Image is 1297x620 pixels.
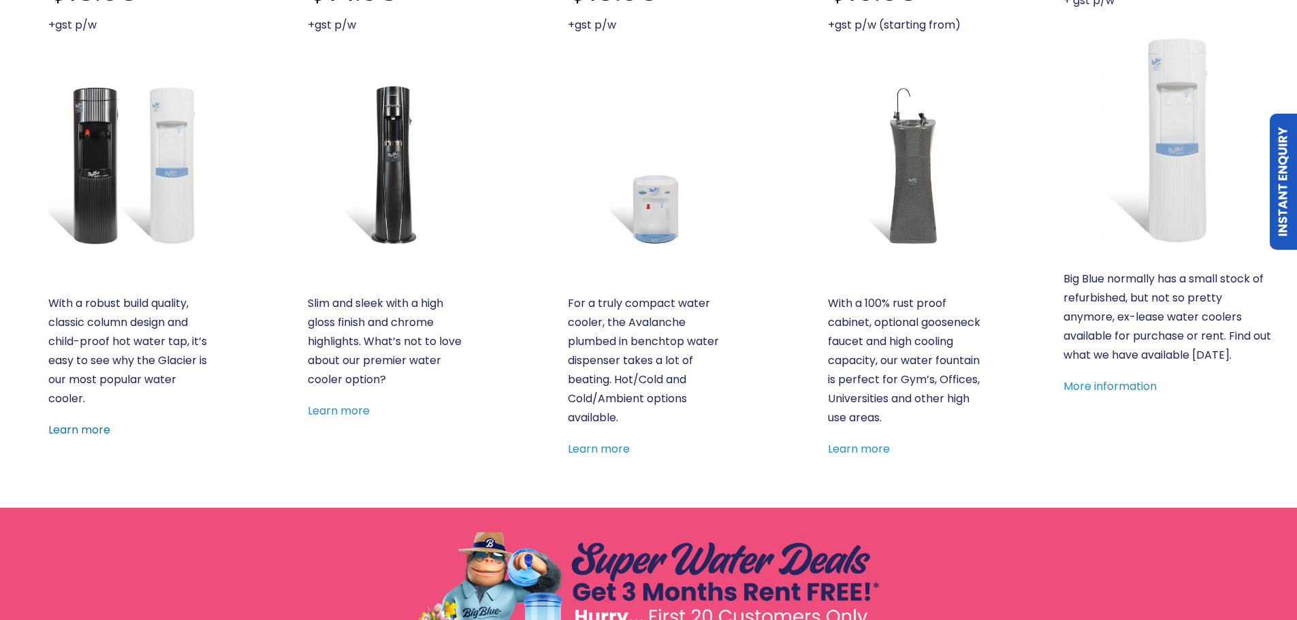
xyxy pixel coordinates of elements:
[48,294,210,408] p: With a robust build quality, classic column design and child-proof hot water tap, it’s easy to se...
[48,84,210,245] a: Glacier White or Black
[828,16,989,35] p: +gst p/w (starting from)
[1063,270,1274,365] p: Big Blue normally has a small stock of refurbished, but not so pretty anymore, ex-lease water coo...
[568,84,729,245] a: Avalanche
[1270,114,1297,250] a: Instant Enquiry
[1063,378,1157,394] a: More information
[1063,35,1274,245] a: Refurbished
[568,294,729,427] p: For a truly compact water cooler, the Avalanche plumbed in benchtop water dispenser takes a lot o...
[828,84,989,245] a: Fountain
[828,294,989,427] p: With a 100% rust proof cabinet, optional gooseneck faucet and high cooling capacity, our water fo...
[308,403,370,419] a: Learn more
[568,441,630,457] a: Learn more
[568,16,729,35] p: +gst p/w
[308,84,469,245] a: Everest Elite
[308,16,469,35] p: +gst p/w
[308,294,469,389] p: Slim and sleek with a high gloss finish and chrome highlights. What’s not to love about our premi...
[48,16,210,35] p: +gst p/w
[48,422,110,438] a: Learn more
[1207,530,1278,601] iframe: Chatbot
[828,441,890,457] a: Learn more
